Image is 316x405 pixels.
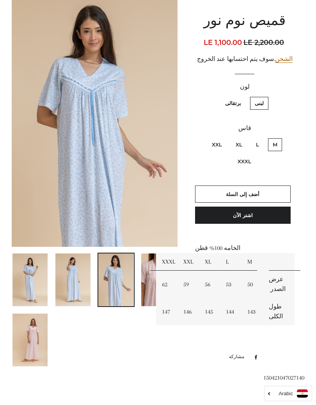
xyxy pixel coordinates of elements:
label: XXXL [233,155,256,168]
td: 144 [220,298,241,325]
td: 53 [220,271,241,298]
td: طول الكلى [263,298,295,325]
td: 145 [199,298,220,325]
span: 150421047027140 [263,374,304,381]
label: لون [195,82,295,92]
span: مشاركه [229,353,248,361]
button: اشتر الآن [195,207,291,224]
td: L [220,253,241,271]
img: تحميل الصورة في عارض المعرض ، قميص نوم نور [55,253,91,306]
img: تحميل الصورة في عارض المعرض ، قميص نوم نور [98,253,133,306]
td: XL [199,253,220,271]
td: 59 [178,271,199,298]
td: 62 [156,271,178,298]
label: XXL [207,138,227,151]
td: XXL [178,253,199,271]
button: أضف إلى السلة [195,186,291,203]
label: لبنى [250,97,268,110]
td: XXXL [156,253,178,271]
td: 146 [178,298,199,325]
h1: قميص نوم نور [195,12,295,31]
span: أضف إلى السلة [226,191,259,197]
a: الشحن [275,55,293,63]
label: XL [231,138,247,151]
td: 143 [241,298,263,325]
span: LE 1,100.00 [204,38,242,47]
td: 56 [199,271,220,298]
img: تحميل الصورة في عارض المعرض ، قميص نوم نور [12,314,48,366]
label: قاس [195,123,295,133]
a: Arabic [268,389,308,398]
label: برتقالى [220,97,246,110]
label: L [251,138,264,151]
label: M [268,138,282,151]
td: M [241,253,263,271]
img: تحميل الصورة في عارض المعرض ، قميص نوم نور [141,253,176,306]
td: 50 [241,271,263,298]
span: LE 2,200.00 [243,37,286,48]
i: Arabic [279,391,293,396]
div: الخامه 100% قطن [195,243,295,345]
td: 147 [156,298,178,325]
td: عرض الصدر [263,271,295,298]
img: تحميل الصورة في عارض المعرض ، قميص نوم نور [12,253,48,306]
div: .سوف يتم احتسابها عند الخروج [195,54,295,64]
